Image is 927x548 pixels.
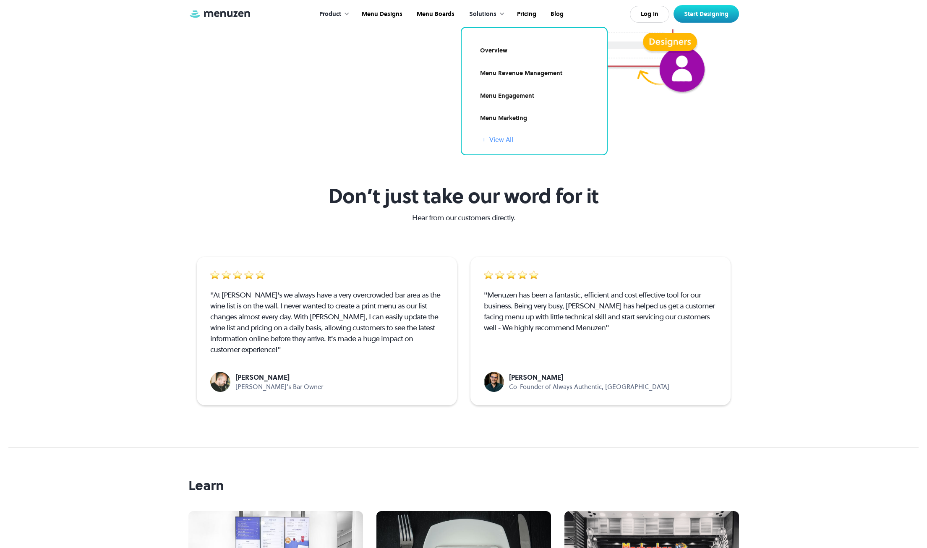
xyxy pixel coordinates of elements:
p: [PERSON_NAME]’s Bar Owner [235,382,323,391]
a: Menu Marketing [472,109,597,128]
a: Menu Designs [354,1,409,27]
h2: Learn [188,477,511,494]
p: Hear from our customers directly. [188,212,739,223]
div: Product [311,1,354,27]
h2: Don’t just take our word for it [329,184,599,208]
a: Blog [543,1,570,27]
div: Solutions [469,10,496,19]
p: Co-Founder of Always Authentic, [GEOGRAPHIC_DATA] [509,382,669,391]
div: "Menuzen has been a fantastic, efficient and cost effective tool for our business. Being very bus... [484,290,717,333]
a: Menu Revenue Management [472,64,597,83]
div: "At [PERSON_NAME]'s we always have a very overcrowded bar area as the wine list is on the wall. I... [210,290,444,355]
a: Menu Boards [409,1,461,27]
a: Menu Engagement [472,86,597,106]
a: Log In [630,6,669,23]
a: + View All [482,134,597,144]
a: Start Designing [674,5,739,23]
div: Solutions [461,1,509,27]
a: Pricing [509,1,543,27]
nav: Solutions [461,27,608,155]
p: [PERSON_NAME] [235,373,323,382]
a: Overview [472,41,597,60]
p: [PERSON_NAME] [509,373,669,382]
div: Product [319,10,341,19]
